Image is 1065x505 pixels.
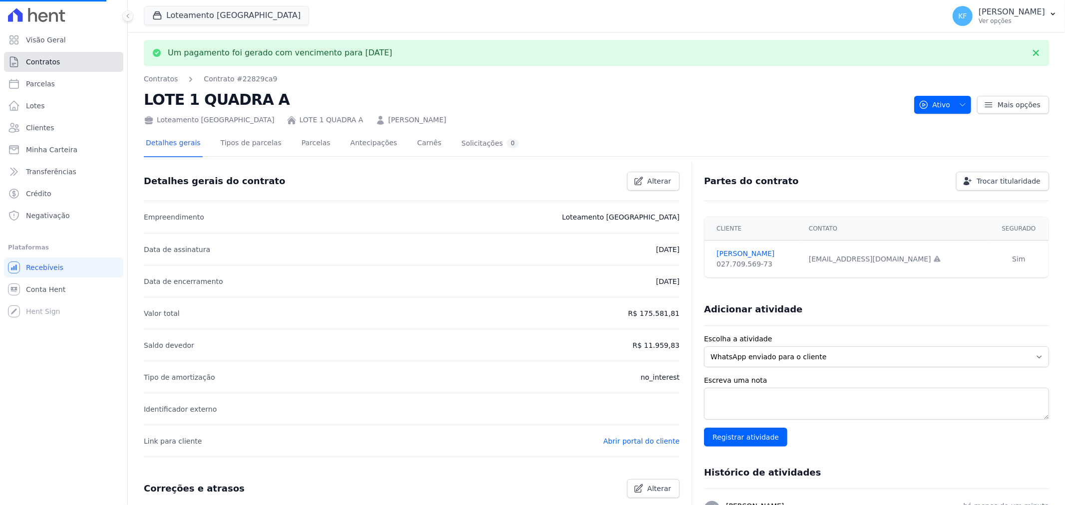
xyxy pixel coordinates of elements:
[144,6,309,25] button: Loteamento [GEOGRAPHIC_DATA]
[704,175,799,187] h3: Partes do contrato
[26,57,60,67] span: Contratos
[656,244,680,255] p: [DATE]
[656,275,680,287] p: [DATE]
[998,100,1041,110] span: Mais opções
[26,284,65,294] span: Conta Hent
[144,435,202,447] p: Link para cliente
[459,131,521,157] a: Solicitações0
[704,303,802,315] h3: Adicionar atividade
[562,211,680,223] p: Loteamento [GEOGRAPHIC_DATA]
[956,172,1049,191] a: Trocar titularidade
[144,74,906,84] nav: Breadcrumb
[628,307,680,319] p: R$ 175.581,81
[977,176,1041,186] span: Trocar titularidade
[989,241,1049,278] td: Sim
[349,131,399,157] a: Antecipações
[507,139,519,148] div: 0
[144,339,194,351] p: Saldo devedor
[803,217,989,241] th: Contato
[809,254,983,264] div: [EMAIL_ADDRESS][DOMAIN_NAME]
[945,2,1065,30] button: KF [PERSON_NAME] Ver opções
[4,257,123,277] a: Recebíveis
[144,483,245,495] h3: Correções e atrasos
[144,244,210,255] p: Data de assinatura
[641,371,680,383] p: no_interest
[603,437,680,445] a: Abrir portal do cliente
[26,123,54,133] span: Clientes
[4,184,123,204] a: Crédito
[4,30,123,50] a: Visão Geral
[144,175,285,187] h3: Detalhes gerais do contrato
[168,48,392,58] p: Um pagamento foi gerado com vencimento para [DATE]
[716,249,797,259] a: [PERSON_NAME]
[26,79,55,89] span: Parcelas
[144,74,178,84] a: Contratos
[144,211,204,223] p: Empreendimento
[300,131,333,157] a: Parcelas
[388,115,446,125] a: [PERSON_NAME]
[704,375,1049,386] label: Escreva uma nota
[704,467,821,479] h3: Histórico de atividades
[144,371,215,383] p: Tipo de amortização
[219,131,284,157] a: Tipos de parcelas
[4,279,123,299] a: Conta Hent
[144,307,180,319] p: Valor total
[4,74,123,94] a: Parcelas
[26,211,70,221] span: Negativação
[4,140,123,160] a: Minha Carteira
[144,88,906,111] h2: LOTE 1 QUADRA A
[4,206,123,226] a: Negativação
[4,118,123,138] a: Clientes
[300,115,363,125] a: LOTE 1 QUADRA A
[716,259,797,269] div: 027.709.569-73
[26,189,51,199] span: Crédito
[979,17,1045,25] p: Ver opções
[648,176,672,186] span: Alterar
[648,484,672,494] span: Alterar
[26,167,76,177] span: Transferências
[26,145,77,155] span: Minha Carteira
[705,217,803,241] th: Cliente
[26,101,45,111] span: Lotes
[989,217,1049,241] th: Segurado
[704,428,787,447] input: Registrar atividade
[627,479,680,498] a: Alterar
[8,242,119,253] div: Plataformas
[26,262,63,272] span: Recebíveis
[627,172,680,191] a: Alterar
[4,162,123,182] a: Transferências
[633,339,680,351] p: R$ 11.959,83
[144,131,203,157] a: Detalhes gerais
[26,35,66,45] span: Visão Geral
[958,12,967,19] span: KF
[144,403,217,415] p: Identificador externo
[415,131,443,157] a: Carnês
[979,7,1045,17] p: [PERSON_NAME]
[204,74,277,84] a: Contrato #22829ca9
[4,96,123,116] a: Lotes
[704,334,1049,344] label: Escolha a atividade
[977,96,1049,114] a: Mais opções
[144,275,223,287] p: Data de encerramento
[144,74,277,84] nav: Breadcrumb
[144,115,275,125] div: Loteamento [GEOGRAPHIC_DATA]
[461,139,519,148] div: Solicitações
[4,52,123,72] a: Contratos
[919,96,951,114] span: Ativo
[914,96,972,114] button: Ativo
